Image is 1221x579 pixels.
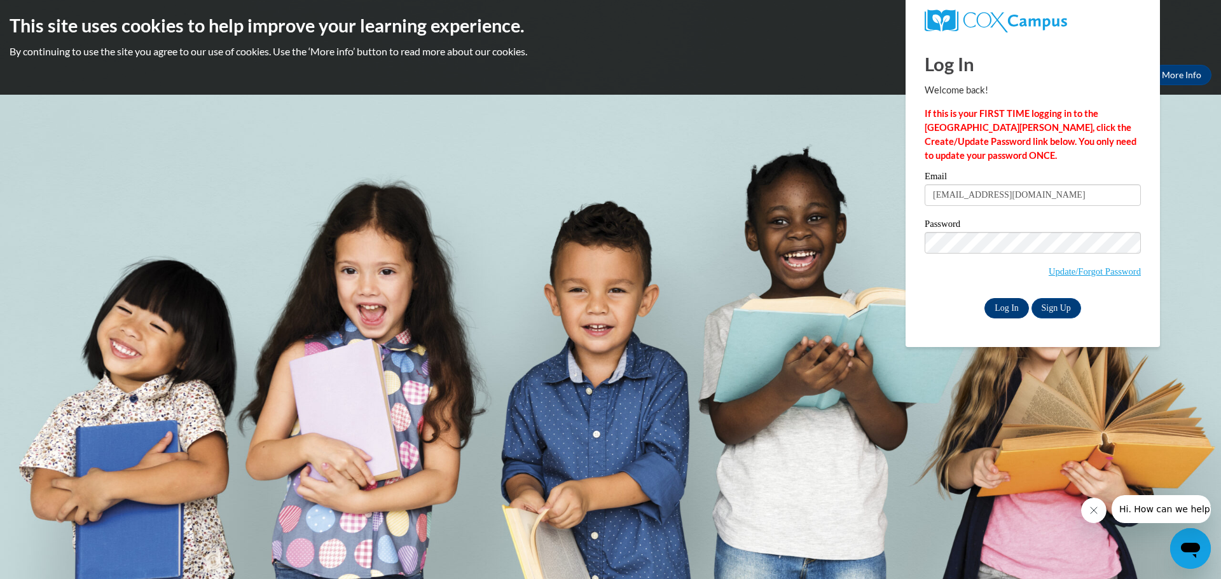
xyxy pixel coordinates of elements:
p: Welcome back! [925,83,1141,97]
iframe: Button to launch messaging window [1170,528,1211,569]
iframe: Close message [1081,498,1107,523]
strong: If this is your FIRST TIME logging in to the [GEOGRAPHIC_DATA][PERSON_NAME], click the Create/Upd... [925,108,1136,161]
input: Log In [984,298,1029,318]
a: Update/Forgot Password [1049,266,1141,276]
h2: This site uses cookies to help improve your learning experience. [10,13,1211,38]
p: By continuing to use the site you agree to our use of cookies. Use the ‘More info’ button to read... [10,44,1211,58]
img: COX Campus [925,10,1067,32]
a: COX Campus [925,10,1141,32]
span: Hi. How can we help? [8,9,103,19]
label: Email [925,172,1141,184]
iframe: Message from company [1112,495,1211,523]
a: More Info [1152,65,1211,85]
h1: Log In [925,51,1141,77]
a: Sign Up [1031,298,1081,318]
label: Password [925,219,1141,232]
